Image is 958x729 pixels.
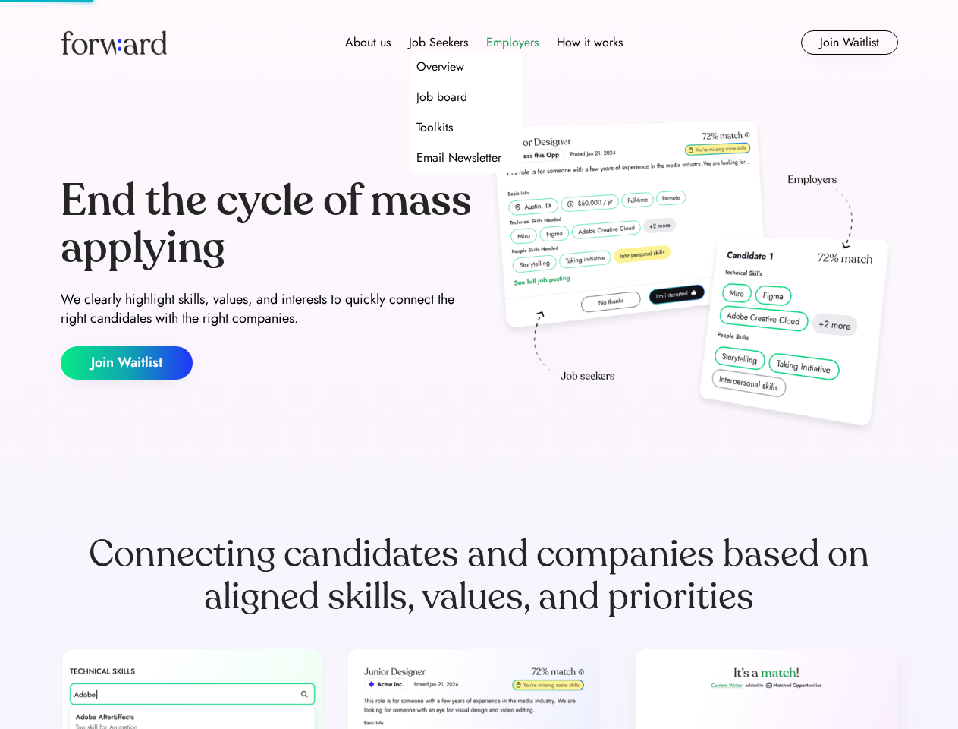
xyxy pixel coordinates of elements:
[416,118,453,137] div: Toolkits
[61,533,898,618] div: Connecting candidates and companies based on aligned skills, values, and priorities
[801,30,898,55] button: Join Waitlist
[557,33,623,52] div: How it works
[416,149,501,167] div: Email Newsletter
[345,33,391,52] div: About us
[61,290,473,328] div: We clearly highlight skills, values, and interests to quickly connect the right candidates with t...
[486,33,539,52] div: Employers
[485,115,898,442] img: hero-image.png
[416,58,464,76] div: Overview
[61,178,473,271] div: End the cycle of mass applying
[61,346,193,380] button: Join Waitlist
[61,30,167,55] img: Forward logo
[416,88,467,106] div: Job board
[409,33,468,52] div: Job Seekers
